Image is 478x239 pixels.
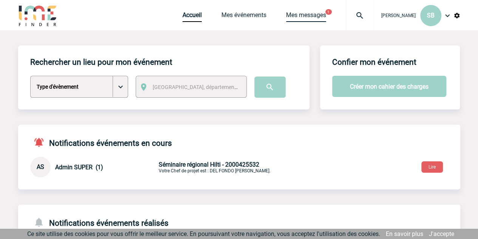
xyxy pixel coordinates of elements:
span: [GEOGRAPHIC_DATA], département, région... [153,84,258,90]
h4: Notifications événements réalisés [30,217,169,228]
h4: Rechercher un lieu pour mon événement [30,58,172,67]
p: Votre Chef de projet est : DEL FONDO [PERSON_NAME]. [159,161,336,173]
button: Lire [421,161,443,173]
a: Mes événements [221,11,266,22]
a: En savoir plus [386,230,423,237]
span: Ce site utilise des cookies pour vous offrir le meilleur service. En poursuivant votre navigation... [27,230,380,237]
h4: Confier mon événement [332,58,416,67]
a: Mes messages [286,11,326,22]
input: Submit [254,77,286,98]
div: Conversation privée : Client - Agence [30,157,157,177]
a: Lire [415,163,449,170]
h4: Notifications événements en cours [30,137,172,148]
img: notifications-active-24-px-r.png [33,137,49,148]
span: [PERSON_NAME] [381,13,416,18]
button: Créer mon cahier des charges [332,76,446,97]
a: J'accepte [429,230,454,237]
a: Accueil [183,11,202,22]
span: Admin SUPER (1) [55,164,103,171]
a: AS Admin SUPER (1) Séminaire régional Hilti - 2000425532Votre Chef de projet est : DEL FONDO [PER... [30,163,336,170]
img: IME-Finder [18,5,57,26]
span: SB [427,12,435,19]
button: 1 [325,9,332,15]
span: Séminaire régional Hilti - 2000425532 [159,161,259,168]
img: notifications-24-px-g.png [33,217,49,228]
span: AS [37,163,44,170]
